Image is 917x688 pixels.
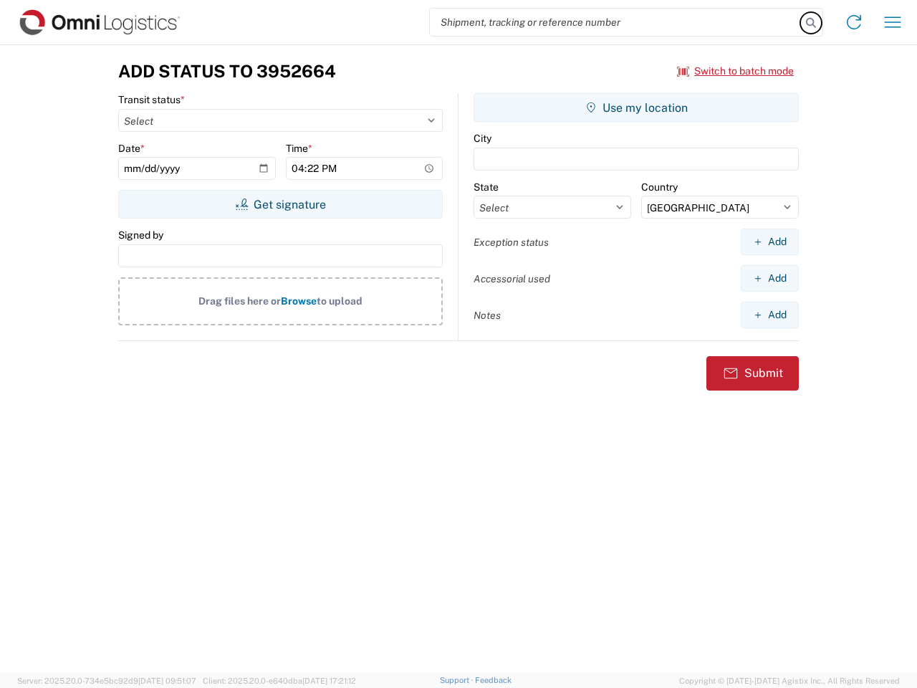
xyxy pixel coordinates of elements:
[741,229,799,255] button: Add
[440,676,476,684] a: Support
[317,295,363,307] span: to upload
[118,229,163,242] label: Signed by
[741,265,799,292] button: Add
[118,190,443,219] button: Get signature
[474,181,499,193] label: State
[741,302,799,328] button: Add
[138,677,196,685] span: [DATE] 09:51:07
[302,677,356,685] span: [DATE] 17:21:12
[118,142,145,155] label: Date
[679,674,900,687] span: Copyright © [DATE]-[DATE] Agistix Inc., All Rights Reserved
[281,295,317,307] span: Browse
[474,132,491,145] label: City
[475,676,512,684] a: Feedback
[677,59,794,83] button: Switch to batch mode
[203,677,356,685] span: Client: 2025.20.0-e640dba
[474,93,799,122] button: Use my location
[474,236,549,249] label: Exception status
[706,356,799,391] button: Submit
[118,61,336,82] h3: Add Status to 3952664
[474,309,501,322] label: Notes
[17,677,196,685] span: Server: 2025.20.0-734e5bc92d9
[430,9,801,36] input: Shipment, tracking or reference number
[474,272,550,285] label: Accessorial used
[118,93,185,106] label: Transit status
[198,295,281,307] span: Drag files here or
[641,181,678,193] label: Country
[286,142,312,155] label: Time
